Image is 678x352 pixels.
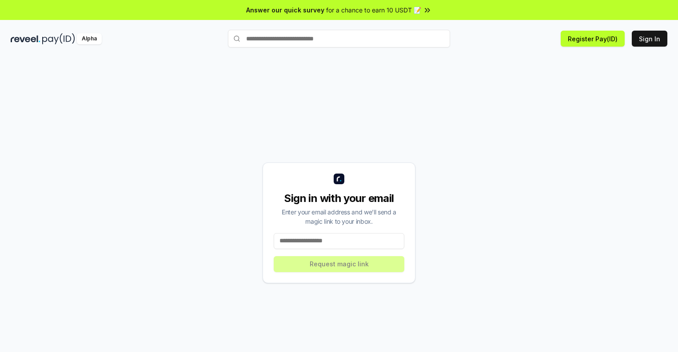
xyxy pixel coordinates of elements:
div: Alpha [77,33,102,44]
button: Register Pay(ID) [561,31,625,47]
span: Answer our quick survey [246,5,324,15]
img: logo_small [334,174,344,184]
span: for a chance to earn 10 USDT 📝 [326,5,421,15]
img: pay_id [42,33,75,44]
div: Enter your email address and we’ll send a magic link to your inbox. [274,207,404,226]
button: Sign In [632,31,667,47]
img: reveel_dark [11,33,40,44]
div: Sign in with your email [274,191,404,206]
